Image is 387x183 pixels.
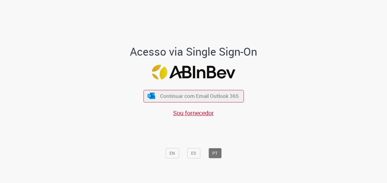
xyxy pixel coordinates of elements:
[208,148,221,158] button: PT
[160,93,239,100] span: Continuar com Email Outlook 365
[152,65,235,80] img: Logo ABInBev
[147,93,156,99] img: ícone Azure/Microsoft 360
[173,109,214,117] a: Sou fornecedor
[166,148,179,158] button: EN
[187,148,200,158] button: ES
[143,90,244,102] button: ícone Azure/Microsoft 360 Continuar com Email Outlook 365
[109,46,278,58] h1: Acesso via Single Sign-On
